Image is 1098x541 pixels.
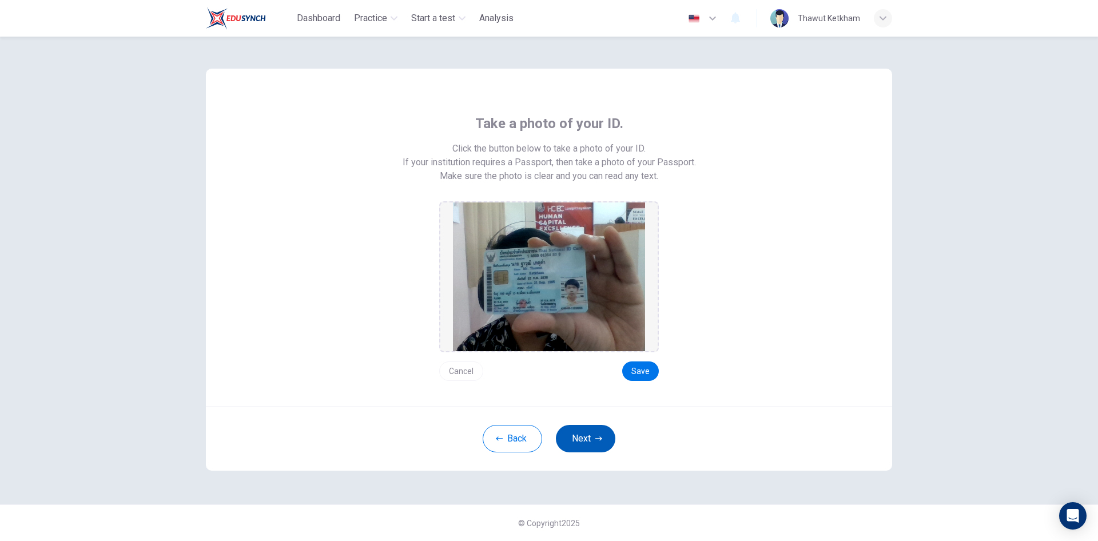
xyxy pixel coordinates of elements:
[407,8,470,29] button: Start a test
[770,9,789,27] img: Profile picture
[292,8,345,29] button: Dashboard
[349,8,402,29] button: Practice
[622,361,659,381] button: Save
[475,114,623,133] span: Take a photo of your ID.
[206,7,292,30] a: Train Test logo
[1059,502,1087,530] div: Open Intercom Messenger
[479,11,514,25] span: Analysis
[556,425,615,452] button: Next
[439,361,483,381] button: Cancel
[403,142,696,169] span: Click the button below to take a photo of your ID. If your institution requires a Passport, then ...
[297,11,340,25] span: Dashboard
[475,8,518,29] button: Analysis
[687,14,701,23] img: en
[483,425,542,452] button: Back
[206,7,266,30] img: Train Test logo
[453,202,645,351] img: preview screemshot
[440,169,658,183] span: Make sure the photo is clear and you can read any text.
[354,11,387,25] span: Practice
[411,11,455,25] span: Start a test
[798,11,860,25] div: Thawut Ketkham
[518,519,580,528] span: © Copyright 2025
